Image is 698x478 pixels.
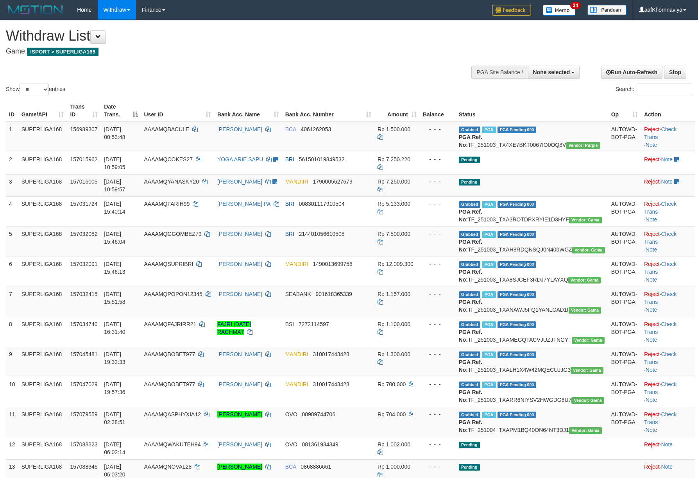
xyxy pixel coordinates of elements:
select: Showentries [20,84,49,95]
b: PGA Ref. No: [459,389,482,403]
span: ISPORT > SUPERLIGA168 [27,48,98,56]
span: SEABANK [285,291,311,297]
a: Check Trans [644,381,677,395]
a: [PERSON_NAME] [217,178,262,185]
span: Grabbed [459,382,481,388]
span: 157047029 [70,381,97,387]
span: Grabbed [459,412,481,418]
span: Grabbed [459,127,481,133]
div: - - - [423,441,453,448]
button: None selected [528,66,580,79]
a: Check Trans [644,321,677,335]
span: AAAAMQBOBET977 [144,381,195,387]
a: Check Trans [644,351,677,365]
td: SUPERLIGA168 [18,122,67,152]
span: Rp 704.000 [378,411,406,417]
span: [DATE] 06:02:14 [104,441,125,455]
span: [DATE] 16:31:40 [104,321,125,335]
th: Amount: activate to sort column ascending [374,100,420,122]
td: TF_251003_TXALH1X4W42MQECUJJG3 [456,347,608,377]
span: AAAAMQGGOMBEZ79 [144,231,202,237]
a: Check Trans [644,261,677,275]
span: Vendor URL: https://trx31.1velocity.biz [571,397,604,404]
div: - - - [423,350,453,358]
span: Grabbed [459,291,481,298]
td: SUPERLIGA168 [18,437,67,459]
span: AAAAMQWAKUTEH94 [144,441,201,448]
span: PGA Pending [498,351,537,358]
th: Action [641,100,695,122]
td: 2 [6,152,18,174]
span: AAAAMQSUPRIBRI [144,261,193,267]
td: SUPERLIGA168 [18,407,67,437]
a: Note [661,464,673,470]
span: Rp 1.500.000 [378,126,410,132]
span: Rp 1.000.000 [378,464,410,470]
span: 157032415 [70,291,97,297]
td: 8 [6,317,18,347]
th: Trans ID: activate to sort column ascending [67,100,101,122]
span: [DATE] 10:59:57 [104,178,125,193]
a: [PERSON_NAME] [217,381,262,387]
span: Grabbed [459,321,481,328]
a: Note [646,397,657,403]
th: Op: activate to sort column ascending [608,100,641,122]
th: Date Trans.: activate to sort column descending [101,100,141,122]
span: [DATE] 10:59:05 [104,156,125,170]
a: Note [646,367,657,373]
th: ID [6,100,18,122]
span: Vendor URL: https://trx31.1velocity.biz [569,307,601,314]
a: Check Trans [644,291,677,305]
a: Reject [644,411,660,417]
span: Rp 1.157.000 [378,291,410,297]
span: Copy 0868886661 to clipboard [301,464,331,470]
span: OVO [285,441,297,448]
a: Reject [644,381,660,387]
span: Copy 7272114597 to clipboard [299,321,329,327]
span: 157031724 [70,201,97,207]
span: Grabbed [459,201,481,208]
td: SUPERLIGA168 [18,347,67,377]
td: · [641,152,695,174]
span: AAAAMQPOPON12345 [144,291,202,297]
span: 156989307 [70,126,97,132]
a: [PERSON_NAME] [217,291,262,297]
a: Stop [664,66,686,79]
span: [DATE] 19:32:33 [104,351,125,365]
td: SUPERLIGA168 [18,377,67,407]
a: Note [646,246,657,253]
span: 157088346 [70,464,97,470]
td: SUPERLIGA168 [18,257,67,287]
span: Rp 5.133.000 [378,201,410,207]
img: Feedback.jpg [492,5,531,16]
span: Rp 1.300.000 [378,351,410,357]
a: [PERSON_NAME] PA [217,201,270,207]
td: 11 [6,407,18,437]
a: Check Trans [644,411,677,425]
a: Reject [644,156,660,162]
td: · [641,437,695,459]
span: None selected [533,69,570,75]
span: Grabbed [459,261,481,268]
a: Check Trans [644,126,677,140]
td: AUTOWD-BOT-PGA [608,196,641,227]
span: AAAAMQBOBET977 [144,351,195,357]
div: - - - [423,230,453,238]
span: Pending [459,157,480,163]
span: Marked by aafchoeunmanni [482,382,496,388]
td: AUTOWD-BOT-PGA [608,347,641,377]
td: AUTOWD-BOT-PGA [608,257,641,287]
span: 157032082 [70,231,97,237]
span: [DATE] 06:03:20 [104,464,125,478]
td: TF_251003_TXANAWJ5FQ1YANLCAD1I [456,287,608,317]
span: Rp 1.100.000 [378,321,410,327]
span: BRI [285,231,294,237]
td: AUTOWD-BOT-PGA [608,122,641,152]
a: YOGA ARIE SAPU [217,156,263,162]
div: - - - [423,380,453,388]
td: TF_251004_TXAPM1BQ40ON64NT3DJ1 [456,407,608,437]
span: AAAAMQCOKES27 [144,156,193,162]
span: Vendor URL: https://trx31.1velocity.biz [569,217,602,223]
span: Copy 310017443428 to clipboard [313,351,349,357]
span: [DATE] 15:46:13 [104,261,125,275]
